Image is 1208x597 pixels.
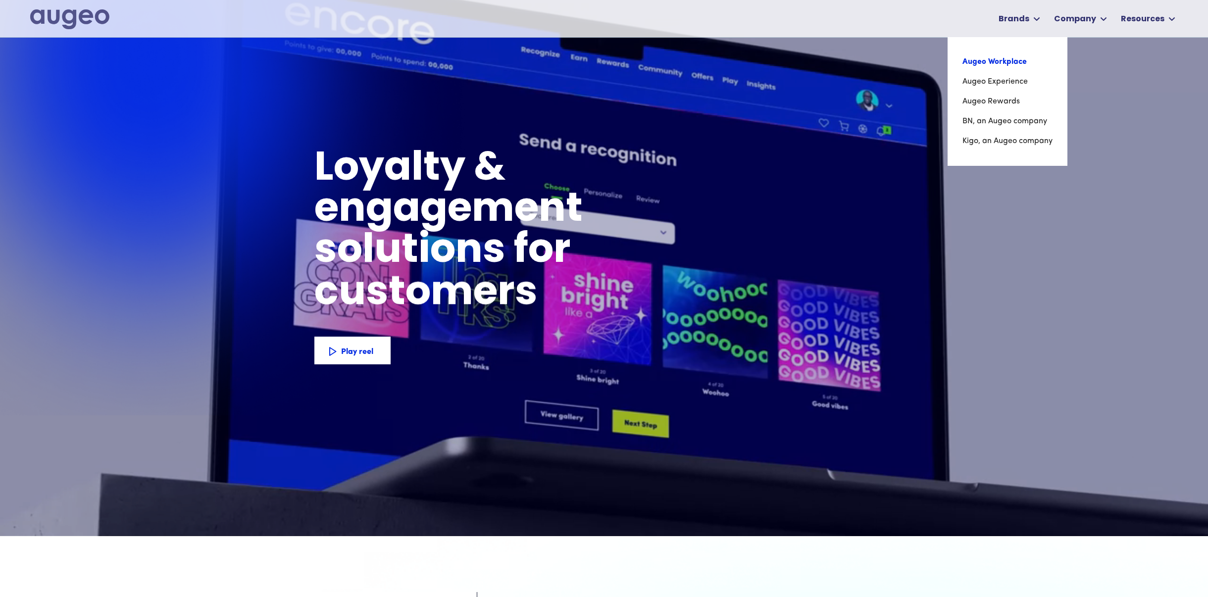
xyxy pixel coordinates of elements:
a: Augeo Workplace [962,52,1053,72]
nav: Brands [948,37,1067,166]
div: Brands [999,13,1029,25]
a: Kigo, an Augeo company [962,131,1053,151]
div: Resources [1121,13,1164,25]
a: home [30,9,109,30]
a: BN, an Augeo company [962,111,1053,131]
img: Augeo's full logo in white. [30,9,109,30]
div: Company [1054,13,1096,25]
a: Augeo Rewards [962,92,1053,111]
a: Augeo Experience [962,72,1053,92]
